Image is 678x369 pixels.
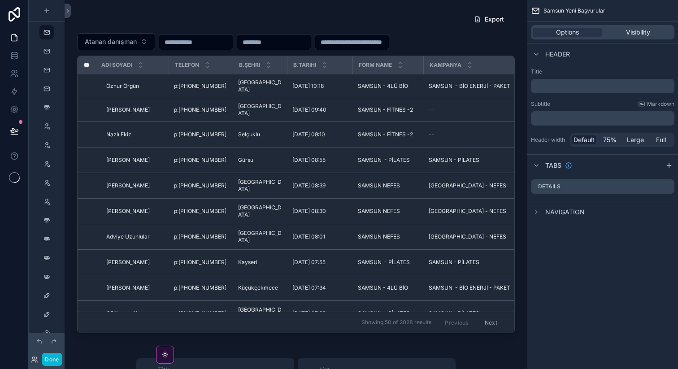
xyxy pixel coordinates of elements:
[545,50,570,59] span: Header
[531,100,550,108] label: Subtitle
[478,315,504,329] button: Next
[42,353,62,366] button: Done
[574,135,595,144] span: Default
[556,28,579,37] span: Options
[638,100,674,108] a: Markdown
[531,79,674,93] div: scrollable content
[361,319,431,326] span: Showing 50 of 2028 results
[359,61,392,69] span: Form Name
[545,161,561,170] span: Tabs
[626,28,650,37] span: Visibility
[175,61,199,69] span: Telefon
[647,100,674,108] span: Markdown
[531,111,674,126] div: scrollable content
[239,61,260,69] span: b.şehri
[545,208,585,217] span: Navigation
[627,135,644,144] span: Large
[101,61,132,69] span: Adı soyadı
[430,61,461,69] span: Kampanya
[538,183,561,190] label: Details
[603,135,617,144] span: 75%
[543,7,605,14] span: Samsun Yeni Başvurular
[531,68,674,75] label: Title
[531,136,567,143] label: Header width
[293,61,316,69] span: b.tarihi
[656,135,666,144] span: Full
